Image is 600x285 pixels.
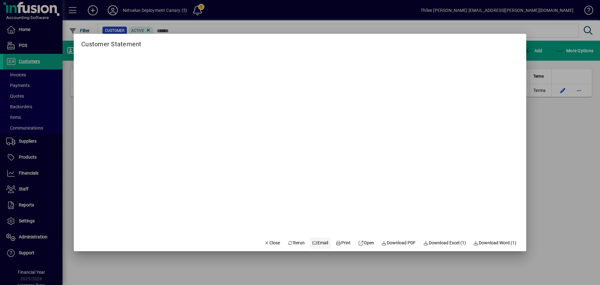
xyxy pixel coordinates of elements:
[356,237,377,249] a: Open
[336,240,351,246] span: Print
[333,237,353,249] button: Print
[74,34,149,49] h2: Customer Statement
[421,237,468,249] button: Download Excel (1)
[473,240,517,246] span: Download Word (1)
[287,240,305,246] span: Rerun
[358,240,374,246] span: Open
[379,237,418,249] a: Download PDF
[382,240,416,246] span: Download PDF
[262,237,283,249] button: Close
[312,240,328,246] span: Email
[423,240,466,246] span: Download Excel (1)
[264,240,280,246] span: Close
[310,237,331,249] button: Email
[471,237,519,249] button: Download Word (1)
